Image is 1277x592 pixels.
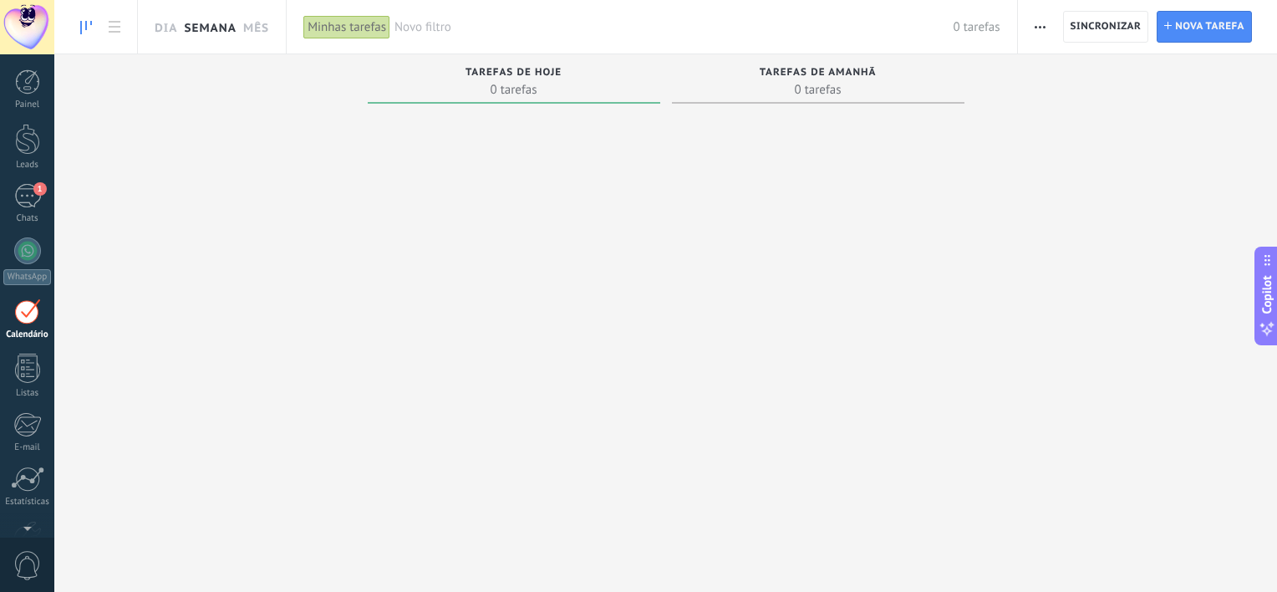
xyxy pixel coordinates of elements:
div: Tarefas de hoje [376,67,652,81]
span: Copilot [1259,276,1275,314]
span: Tarefas de hoje [466,67,562,79]
div: Estatísticas [3,497,52,508]
div: Listas [3,388,52,399]
div: Calendário [3,329,52,340]
div: WhatsApp [3,269,51,285]
button: Nova tarefa [1157,11,1252,43]
div: Minhas tarefas [303,15,390,39]
span: 1 [33,182,47,196]
button: Sincronizar [1063,11,1149,43]
a: Lista de tarefas [100,11,129,43]
span: Tarefas de amanhã [760,67,877,79]
button: Mais [1028,11,1052,43]
span: Sincronizar [1071,22,1142,32]
div: Leads [3,160,52,171]
span: Nova tarefa [1175,12,1244,42]
div: Chats [3,213,52,224]
div: Tarefas de amanhã [680,67,956,81]
div: Painel [3,100,52,110]
div: E-mail [3,442,52,453]
span: Novo filtro [394,19,954,35]
span: 0 tarefas [680,81,956,98]
span: 0 tarefas [376,81,652,98]
a: Quadro de tarefas [72,11,100,43]
span: 0 tarefas [954,19,1000,35]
